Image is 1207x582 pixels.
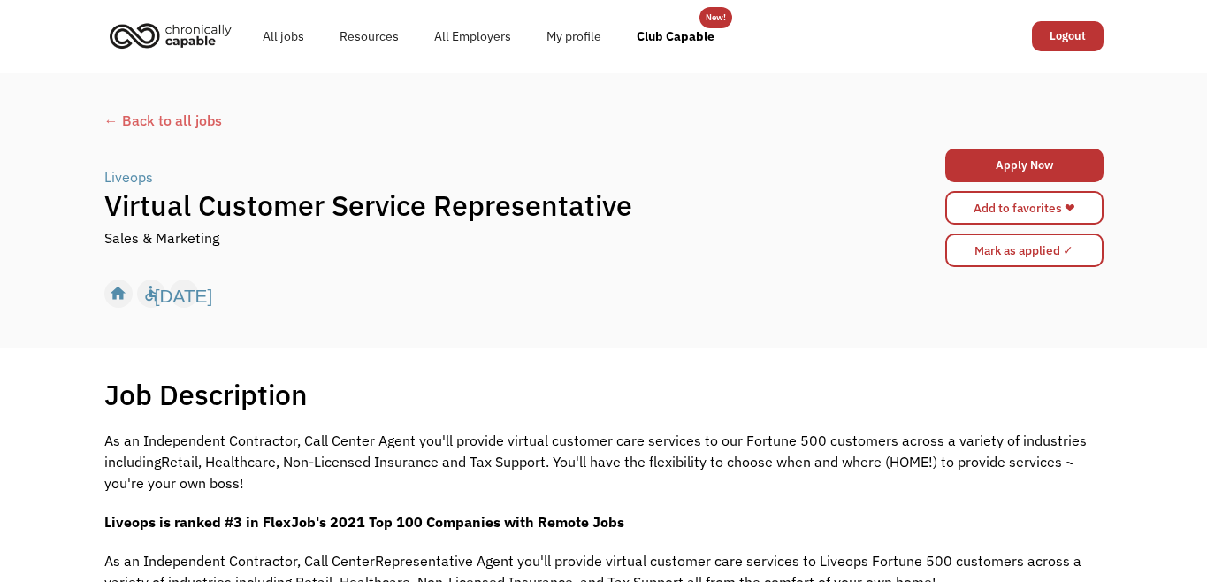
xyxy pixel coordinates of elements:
[945,229,1104,272] form: Mark as applied form
[416,8,529,65] a: All Employers
[104,110,1104,131] a: ← Back to all jobs
[104,16,237,55] img: Chronically Capable logo
[104,513,624,531] strong: Liveops is ranked #3 in FlexJob's 2021 Top 100 Companies with Remote Jobs
[945,191,1104,225] a: Add to favorites ❤
[706,7,726,28] div: New!
[104,166,153,188] div: Liveops
[104,430,1104,494] p: As an Independent Contractor, Call Center Agent you'll provide virtual customer care services to ...
[109,280,127,307] div: home
[1032,21,1104,51] a: Logout
[945,234,1104,267] input: Mark as applied ✓
[104,166,157,188] a: Liveops
[104,188,854,223] h1: Virtual Customer Service Representative
[104,377,308,412] h1: Job Description
[104,227,219,249] div: Sales & Marketing
[945,149,1104,182] a: Apply Now
[141,280,160,307] div: accessible
[619,8,732,65] a: Club Capable
[104,16,245,55] a: home
[529,8,619,65] a: My profile
[155,280,212,307] div: [DATE]
[322,8,416,65] a: Resources
[245,8,322,65] a: All jobs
